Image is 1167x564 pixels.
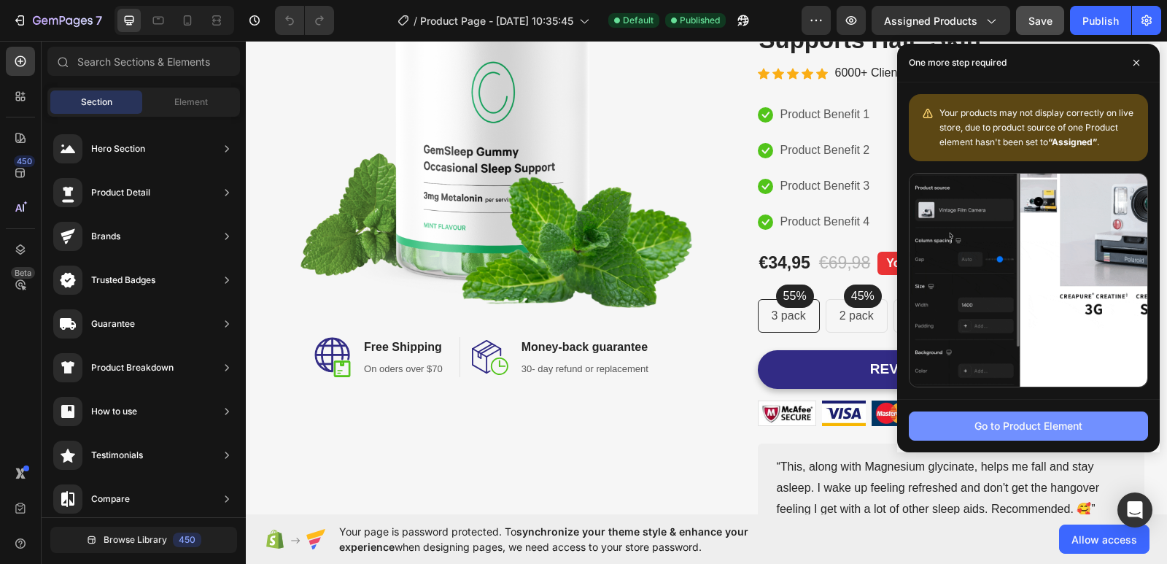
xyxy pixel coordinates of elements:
b: “Assigned” [1048,136,1097,147]
div: Undo/Redo [275,6,334,35]
div: Product Breakdown [91,360,174,375]
span: Product Page - [DATE] 10:35:45 [420,13,573,28]
div: Product Detail [91,185,150,200]
p: 3 pack [526,266,560,284]
div: Publish [1082,13,1119,28]
div: €34,95 [512,210,566,235]
div: Compare [91,492,130,506]
input: Search Sections & Elements [47,47,240,76]
iframe: Design area [246,41,1167,514]
span: Allow access [1071,532,1137,547]
div: Trusted Badges [91,273,155,287]
div: Guarantee [91,317,135,331]
p: 1 pack [662,266,696,284]
span: Element [174,96,208,109]
p: 2 pack [594,266,628,284]
button: Assigned Products [872,6,1010,35]
pre: You saved €35,03 [632,211,745,234]
p: One more step required [909,55,1007,70]
div: Brands [91,229,120,244]
button: Save [1016,6,1064,35]
div: Testimonials [91,448,143,463]
p: Product Benefit 3 [535,135,624,156]
span: Default [623,14,654,27]
p: Product Benefit 4 [535,171,624,192]
span: Your products may not display correctly on live store, due to product source of one Product eleme... [939,107,1133,147]
span: Published [680,14,720,27]
div: Open Intercom Messenger [1117,492,1152,528]
div: Hero Section [91,142,145,156]
p: 55% [538,247,561,264]
span: Section [81,96,112,109]
div: Beta [11,267,35,279]
p: 30- day refund or replacement [276,321,403,336]
span: / [414,13,417,28]
button: Publish [1070,6,1131,35]
button: Go to Product Element [909,412,1148,441]
button: 7 [6,6,109,35]
button: Allow access [1059,525,1149,554]
div: 450 [173,533,201,547]
div: How to use [91,404,137,419]
p: 6000+ Clients satisfaits [589,22,710,43]
div: Go to Product Element [974,418,1082,433]
span: Assigned Products [884,13,977,28]
div: €69,98 [572,210,626,235]
span: Your page is password protected. To when designing pages, we need access to your store password. [339,524,805,555]
p: 30% [673,247,697,264]
span: synchronize your theme style & enhance your experience [339,525,748,553]
span: Save [1028,15,1052,27]
div: REVEAL OFFER [624,320,731,338]
p: Product Benefit 2 [535,99,624,120]
button: REVEAL OFFER [512,309,864,348]
span: Browse Library [104,533,167,546]
p: Product Benefit 1 [535,63,624,85]
button: Browse Library450 [50,527,237,553]
p: “This, along with Magnesium glycinate, helps me fall and stay asleep. I wake up feeling refreshed... [531,416,880,479]
p: 45% [605,247,629,264]
div: 450 [14,155,35,167]
p: Money-back guarantee [276,298,403,315]
p: 7 [96,12,102,29]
